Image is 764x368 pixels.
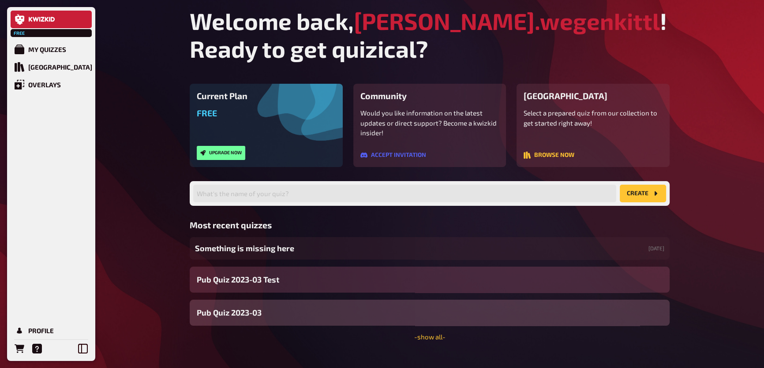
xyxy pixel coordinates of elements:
[524,91,663,101] h3: [GEOGRAPHIC_DATA]
[360,108,499,138] p: Would you like information on the latest updates or direct support? Become a kwizkid insider!
[28,327,54,335] div: Profile
[648,245,664,252] small: [DATE]
[11,41,92,58] a: My Quizzes
[524,152,574,160] a: Browse now
[197,146,245,160] button: Upgrade now
[11,340,28,357] a: Orders
[190,237,670,260] a: Something is missing here[DATE]
[524,152,574,159] button: Browse now
[197,108,217,118] span: Free
[197,274,279,286] span: Pub Quiz 2023-03 Test
[28,340,46,357] a: Help
[360,91,499,101] h3: Community
[190,220,670,230] h3: Most recent quizzes
[354,7,660,35] span: [PERSON_NAME].wegenkittl
[360,152,426,159] button: Accept invitation
[190,267,670,293] a: Pub Quiz 2023-03 Test
[193,185,616,202] input: What's the name of your quiz?
[28,81,61,89] div: Overlays
[197,91,336,101] h3: Current Plan
[524,108,663,128] p: Select a prepared quiz from our collection to get started right away!
[28,63,92,71] div: [GEOGRAPHIC_DATA]
[190,300,670,326] a: Pub Quiz 2023-03
[620,185,666,202] button: create
[11,322,92,339] a: Profile
[11,30,27,36] span: Free
[190,7,670,63] h1: Welcome back, ! Ready to get quizical?
[197,307,262,319] span: Pub Quiz 2023-03
[11,58,92,76] a: Quiz Library
[414,333,446,341] a: -show all-
[28,45,66,53] div: My Quizzes
[11,76,92,93] a: Overlays
[360,152,426,160] a: Accept invitation
[195,242,294,254] span: Something is missing here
